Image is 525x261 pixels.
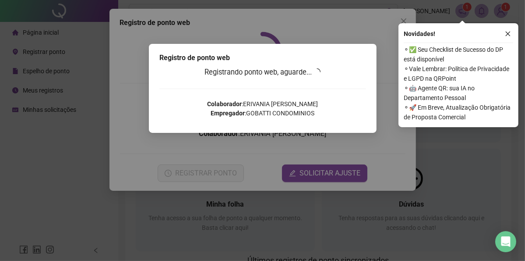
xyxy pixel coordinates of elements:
div: Open Intercom Messenger [495,231,516,252]
span: ⚬ Vale Lembrar: Política de Privacidade e LGPD na QRPoint [404,64,513,83]
span: loading [313,68,321,76]
span: close [505,31,511,37]
span: ⚬ 🚀 Em Breve, Atualização Obrigatória de Proposta Comercial [404,103,513,122]
span: ⚬ ✅ Seu Checklist de Sucesso do DP está disponível [404,45,513,64]
strong: Empregador [211,110,245,117]
p: : ERIVANIA [PERSON_NAME] : GOBATTI CONDOMINIOS [159,100,366,118]
h3: Registrando ponto web, aguarde... [159,67,366,78]
div: Registro de ponto web [159,53,366,63]
strong: Colaborador [207,100,242,107]
span: Novidades ! [404,29,435,39]
span: ⚬ 🤖 Agente QR: sua IA no Departamento Pessoal [404,83,513,103]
